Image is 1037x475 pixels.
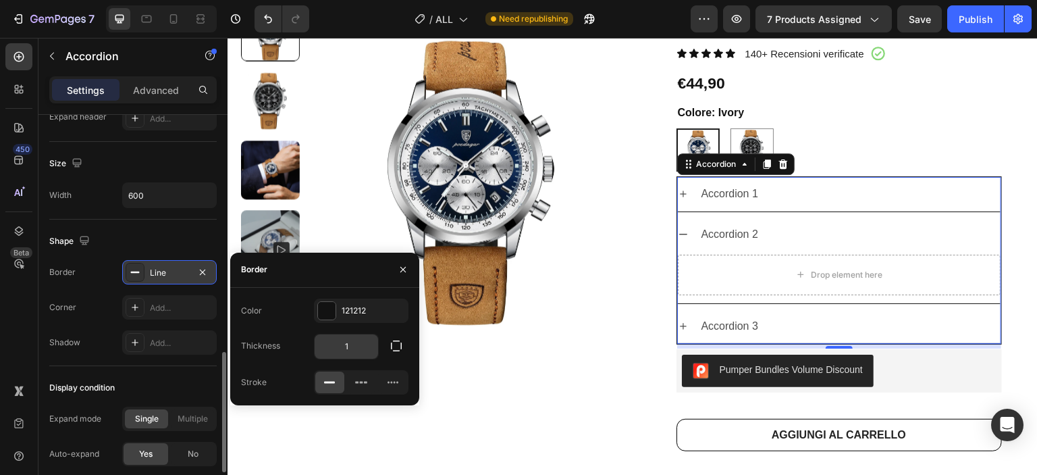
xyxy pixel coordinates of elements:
div: Open Intercom Messenger [991,409,1023,441]
button: AGGIUNGI AL CARRELLO [449,381,774,414]
div: Add... [150,113,213,125]
p: Advanced [133,83,179,97]
div: Shadow [49,336,80,349]
p: Accordion [65,48,180,64]
div: Accordion 1 [472,145,533,168]
button: 7 products assigned [755,5,892,32]
iframe: Design area [228,38,1037,475]
div: Accordion [467,120,512,132]
input: Auto [315,334,378,359]
span: ALL [435,12,453,26]
div: Expand header [49,111,107,123]
legend: Colore: Ivory [449,67,518,84]
div: Beta [10,247,32,258]
div: Stroke [241,376,267,389]
div: AGGIUNGI AL CARRELLO [544,391,679,405]
div: 450 [13,144,32,155]
span: / [429,12,433,26]
div: Accordion 2 [472,185,533,209]
div: Display condition [49,382,115,394]
span: Single [135,413,159,425]
div: Thickness [241,340,280,352]
div: Expand mode [49,413,101,425]
div: Corner [49,301,76,314]
div: Publish [959,12,992,26]
div: Auto-expand [49,448,99,460]
div: Border [241,264,267,276]
div: Shape [49,232,92,251]
span: Need republishing [499,13,568,25]
div: Drop element here [584,232,656,243]
div: Add... [150,337,213,349]
div: Size [49,155,85,173]
button: Save [897,5,942,32]
div: 121212 [342,305,405,317]
img: CIumv63twf4CEAE=.png [465,325,481,341]
div: Color [241,305,262,317]
span: Yes [139,448,153,460]
div: Pumper Bundles Volume Discount [492,325,635,339]
button: Pumper Bundles Volume Discount [454,317,646,349]
input: Auto [123,183,216,207]
p: 7 [88,11,95,27]
div: Undo/Redo [255,5,309,32]
div: Width [49,189,72,201]
span: 7 products assigned [767,12,861,26]
button: Publish [947,5,1004,32]
span: Save [909,14,931,25]
div: Add... [150,302,213,314]
span: No [188,448,198,460]
span: Multiple [178,413,208,425]
div: Accordion 3 [472,277,533,301]
button: 7 [5,5,101,32]
p: Settings [67,83,105,97]
div: Line [150,267,189,279]
div: Border [49,266,76,278]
